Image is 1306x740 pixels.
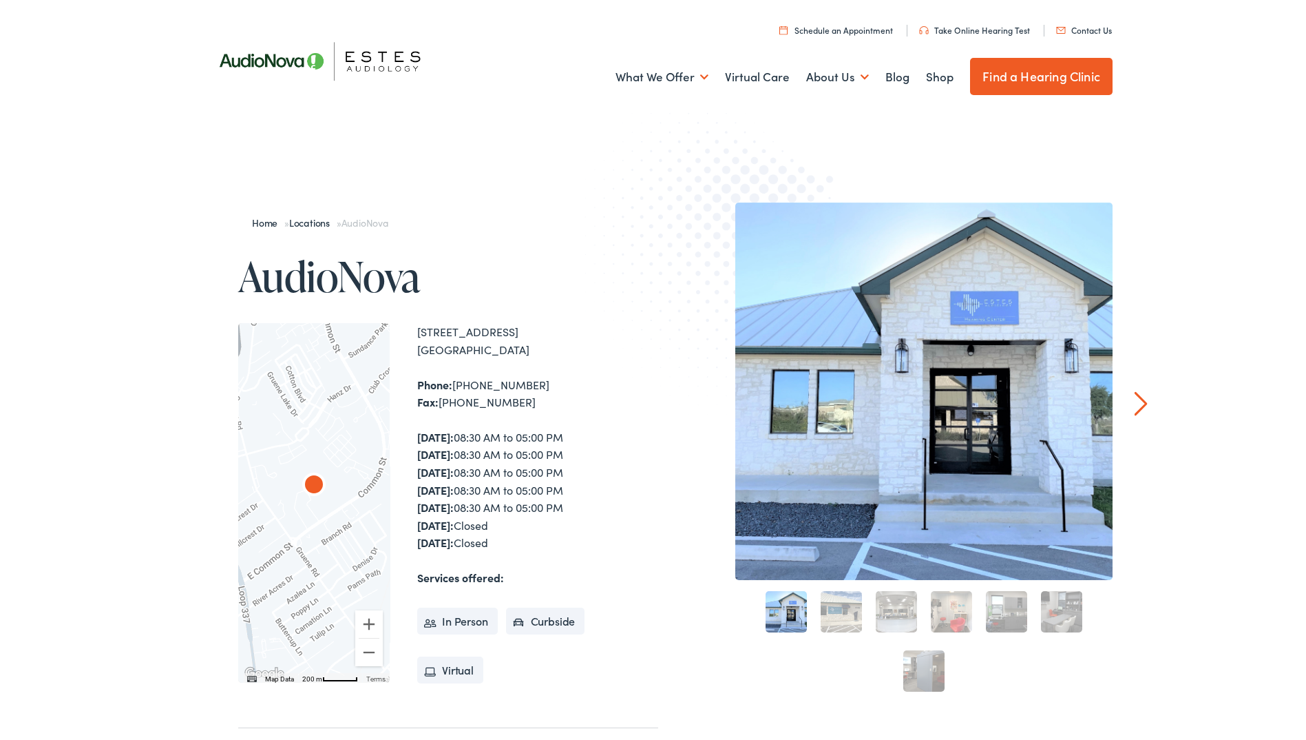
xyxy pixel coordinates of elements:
[417,532,454,547] strong: [DATE]:
[252,213,284,227] a: Home
[766,588,807,630] a: 1
[926,49,954,100] a: Shop
[970,55,1113,92] a: Find a Hearing Clinic
[298,670,362,680] button: Map Scale: 200 m per 48 pixels
[417,567,504,582] strong: Services offered:
[876,588,917,630] a: 3
[355,636,383,664] button: Zoom out
[265,672,294,681] button: Map Data
[919,23,929,32] img: utility icon
[919,21,1030,33] a: Take Online Hearing Test
[417,391,439,407] strong: Fax:
[366,672,386,680] a: Terms (opens in new tab)
[417,654,483,681] li: Virtual
[417,444,454,459] strong: [DATE]:
[1056,24,1066,31] img: utility icon
[297,467,330,500] div: AudioNova
[806,49,869,100] a: About Us
[1135,389,1148,413] a: Next
[779,23,788,32] img: utility icon
[242,662,287,680] img: Google
[252,213,388,227] span: » »
[1056,21,1112,33] a: Contact Us
[725,49,790,100] a: Virtual Care
[417,426,454,442] strong: [DATE]:
[417,605,498,633] li: In Person
[302,672,322,680] span: 200 m
[506,605,585,633] li: Curbside
[417,374,452,389] strong: Phone:
[289,213,337,227] a: Locations
[615,49,708,100] a: What We Offer
[417,320,658,356] div: [STREET_ADDRESS] [GEOGRAPHIC_DATA]
[779,21,893,33] a: Schedule an Appointment
[821,588,862,630] a: 2
[238,251,658,296] h1: AudioNova
[903,648,945,689] a: 7
[885,49,909,100] a: Blog
[417,462,454,477] strong: [DATE]:
[417,373,658,409] div: [PHONE_NUMBER] [PHONE_NUMBER]
[417,515,454,530] strong: [DATE]:
[417,426,658,549] div: 08:30 AM to 05:00 PM 08:30 AM to 05:00 PM 08:30 AM to 05:00 PM 08:30 AM to 05:00 PM 08:30 AM to 0...
[1041,588,1082,630] a: 6
[341,213,388,227] span: AudioNova
[417,480,454,495] strong: [DATE]:
[986,588,1027,630] a: 5
[931,588,972,630] a: 4
[417,497,454,512] strong: [DATE]:
[355,608,383,635] button: Zoom in
[242,662,287,680] a: Open this area in Google Maps (opens a new window)
[247,672,257,681] button: Keyboard shortcuts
